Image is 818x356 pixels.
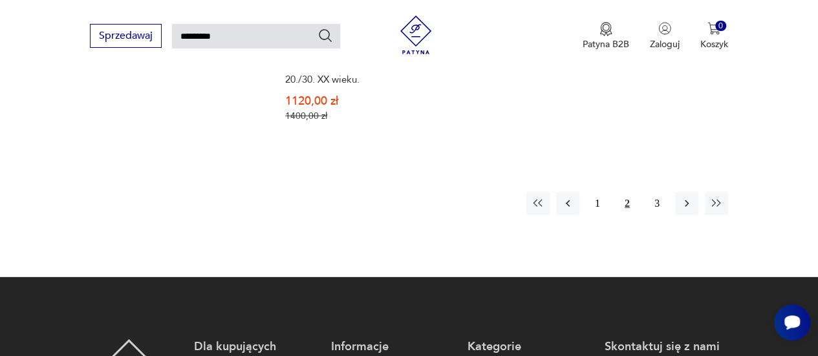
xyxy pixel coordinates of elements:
button: 2 [616,192,639,215]
img: Ikona medalu [599,22,612,36]
button: Zaloguj [650,22,680,50]
img: Ikona koszyka [707,22,720,35]
p: Zaloguj [650,38,680,50]
p: Koszyk [700,38,728,50]
img: Ikonka użytkownika [658,22,671,35]
button: Szukaj [318,28,333,43]
a: Ikona medaluPatyna B2B [583,22,629,50]
a: Sprzedawaj [90,32,162,41]
p: Dla kupujących [194,339,318,355]
button: Patyna B2B [583,22,629,50]
p: Kategorie [468,339,591,355]
button: 0Koszyk [700,22,728,50]
iframe: Smartsupp widget button [774,304,810,340]
p: Patyna B2B [583,38,629,50]
img: Patyna - sklep z meblami i dekoracjami vintage [396,16,435,54]
button: 3 [645,192,669,215]
div: 0 [715,21,726,32]
p: Skontaktuj się z nami [604,339,727,355]
p: Informacje [331,339,455,355]
p: 1120,00 zł [285,96,414,107]
h3: Wazon z huty Hortensja, lata 20./30. XX wieku. [285,63,414,85]
button: Sprzedawaj [90,24,162,48]
p: 1400,00 zł [285,110,414,121]
button: 1 [586,192,609,215]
